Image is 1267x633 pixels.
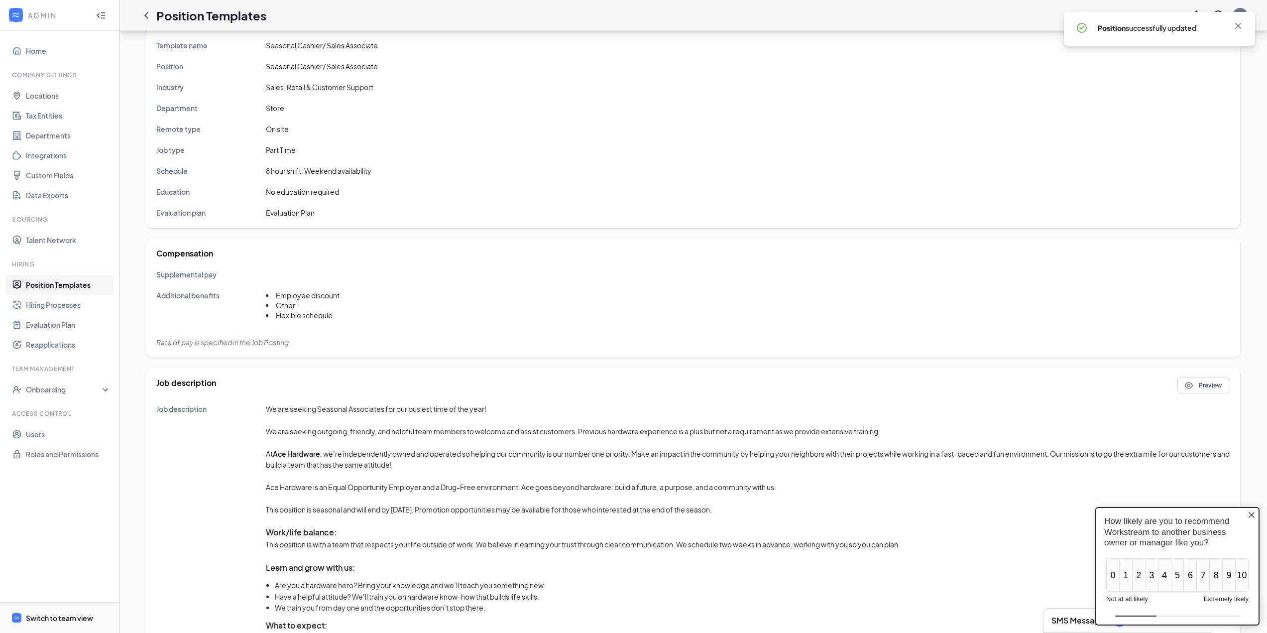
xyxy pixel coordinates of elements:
h3: SMS Messages [1051,615,1108,626]
span: Sales, Retail & Customer Support [266,83,373,92]
span: Part Time [266,145,296,154]
div: JT [1238,11,1243,19]
svg: UserCheck [12,384,22,394]
button: EyePreview [1177,378,1230,393]
span: Remote type [156,125,201,133]
a: Hiring Processes [26,295,111,315]
span: Rate of pay is specified in the Job Posting [156,338,289,347]
a: Users [26,424,111,444]
span: Schedule [156,166,188,175]
span: Seasonal Cashier/ Sales Associate [266,41,378,50]
span: Store [266,104,284,113]
div: Team Management [12,365,109,373]
span: Compensation [156,248,213,258]
svg: Eye [1184,380,1194,390]
div: Switch to team view [26,613,93,623]
span: Position [156,62,183,71]
p: We are seeking outgoing, friendly, and helpful team members to welcome and assist customers. Prev... [266,426,1230,437]
span: Seasonal Cashier/ Sales Associate [266,62,378,71]
span: Job description [156,378,216,393]
li: We train you from day one and the opportunities don’t stop there. [275,602,1230,613]
p: This position is with a team that respects your life outside of work. We believe in earning your ... [266,539,1230,550]
a: Position Templates [26,275,111,295]
p: This position is seasonal and will end by [DATE]. Promotion opportunities may be available for th... [266,504,1230,515]
a: Home [26,41,111,61]
p: Ace Hardware is an Equal Opportunity Employer and a Drug-Free environment. Ace goes beyond hardwa... [266,482,1230,493]
iframe: Sprig User Feedback Dialog [1088,499,1267,633]
p: We are seeking Seasonal Associates for our busiest time of the year! [266,403,1230,414]
h1: Position Templates [156,7,266,24]
a: Tax Entities [26,106,111,126]
strong: Work/life balance: [266,527,337,537]
svg: Cross [1232,20,1244,32]
svg: Collapse [96,10,106,20]
a: Roles and Permissions [26,444,111,464]
span: Evaluation Plan [266,208,315,217]
a: Locations [26,86,111,106]
svg: QuestionInfo [1212,9,1224,21]
a: Evaluation Plan [26,315,111,335]
span: Industry [156,83,184,92]
span: Evaluation plan [156,208,206,217]
p: At , we’re independently owned and operated so helping our community is our number one priority. ... [266,448,1230,471]
span: 8 hour shift, Weekend availability [266,166,371,175]
span: Other [276,301,295,310]
div: Onboarding [26,384,103,394]
span: No education required [266,187,339,196]
span: On site [266,125,289,133]
div: Sourcing [12,215,109,224]
div: ADMIN [28,10,87,20]
span: Ace Hardware [273,449,320,458]
a: Custom Fields [26,165,111,185]
a: Reapplications [26,335,111,355]
div: Access control [12,409,109,418]
a: Data Exports [26,185,111,205]
li: Are you a hardware hero? Bring your knowledge and we’ll teach you something new. [275,580,1230,591]
svg: WorkstreamLogo [13,615,20,621]
span: Additional benefits [156,291,220,300]
svg: Notifications [1190,9,1202,21]
div: Hiring [12,260,109,268]
a: Talent Network [26,230,111,250]
div: Company Settings [12,71,109,79]
span: Flexible schedule [276,311,333,320]
li: Have a helpful attitude? We’ll train you on hardware know-how that builds life skills. [275,591,1230,602]
svg: ChevronLeft [140,9,152,21]
svg: CheckmarkCircle [1076,22,1088,34]
span: Education [156,187,190,196]
span: Department [156,104,198,113]
span: Job description [156,404,207,413]
a: Integrations [26,145,111,165]
strong: Position [1098,23,1126,32]
strong: What to expect: [266,620,328,631]
span: successfully updated [1098,23,1196,32]
span: Job type [156,145,185,154]
a: Departments [26,126,111,145]
svg: WorkstreamLogo [11,10,21,20]
span: Template name [156,41,208,50]
span: Supplemental pay [156,270,217,279]
span: Employee discount [276,291,340,300]
strong: Learn and grow with us: [266,562,355,573]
